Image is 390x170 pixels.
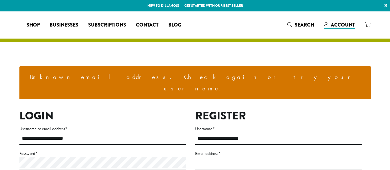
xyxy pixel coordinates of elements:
label: Username or email address [19,125,186,133]
span: Search [295,21,314,28]
h2: Register [195,109,362,122]
span: Contact [136,21,158,29]
span: Blog [168,21,181,29]
label: Email address [195,150,362,157]
span: Shop [27,21,40,29]
label: Username [195,125,362,133]
label: Password [19,150,186,157]
span: Subscriptions [88,21,126,29]
a: Get started with our best seller [184,3,243,8]
a: Search [282,20,319,30]
li: Unknown email address. Check again or try your username. [24,71,366,94]
span: Account [331,21,355,28]
a: Shop [22,20,45,30]
span: Businesses [50,21,78,29]
h2: Login [19,109,186,122]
